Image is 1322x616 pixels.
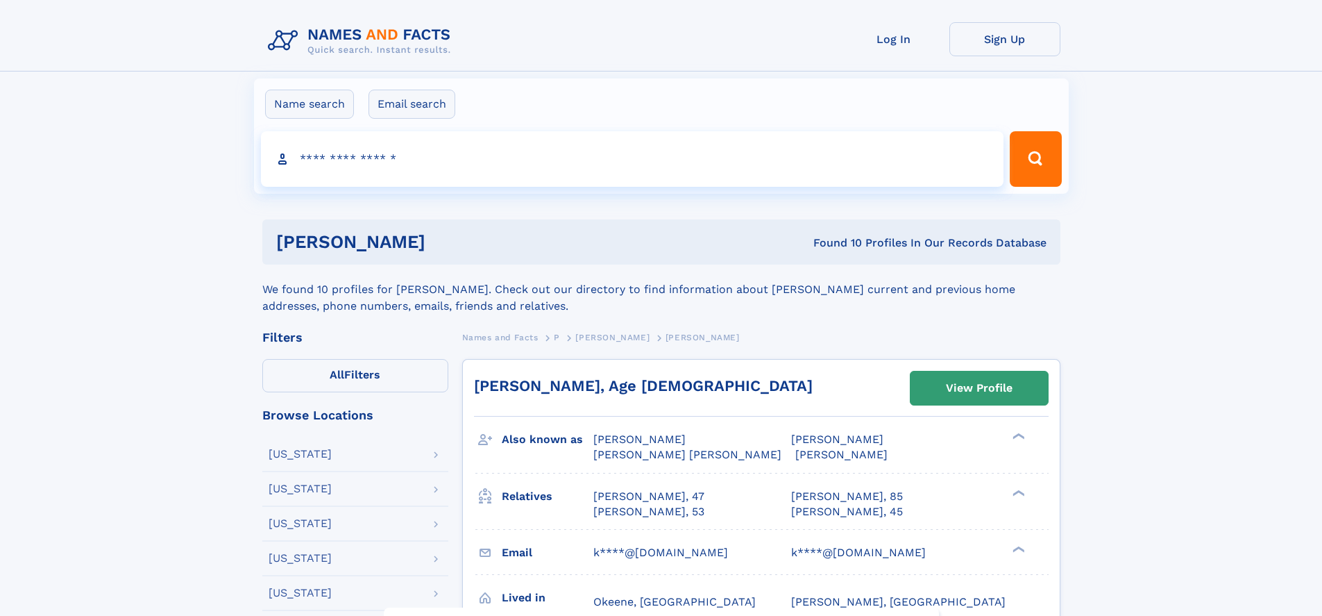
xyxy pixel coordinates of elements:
span: [PERSON_NAME] [593,433,686,446]
a: View Profile [910,372,1048,405]
a: Names and Facts [462,328,539,346]
label: Name search [265,90,354,119]
div: Filters [262,331,448,344]
a: P [554,328,560,346]
h3: Email [502,541,593,565]
span: [PERSON_NAME] [666,333,740,342]
div: View Profile [946,372,1012,404]
span: [PERSON_NAME] [791,433,883,446]
div: [US_STATE] [269,588,332,599]
h1: [PERSON_NAME] [276,233,620,251]
label: Email search [368,90,455,119]
a: [PERSON_NAME], Age [DEMOGRAPHIC_DATA] [474,377,813,394]
img: Logo Names and Facts [262,22,462,60]
span: [PERSON_NAME] [575,333,650,342]
div: We found 10 profiles for [PERSON_NAME]. Check out our directory to find information about [PERSON... [262,265,1060,315]
div: ❯ [1009,432,1026,441]
span: [PERSON_NAME], [GEOGRAPHIC_DATA] [791,595,1006,608]
a: Sign Up [949,22,1060,56]
span: [PERSON_NAME] [PERSON_NAME] [593,448,781,461]
span: P [554,333,560,342]
h3: Also known as [502,428,593,451]
input: search input [261,131,1004,187]
a: [PERSON_NAME], 45 [791,504,903,519]
span: [PERSON_NAME] [795,448,888,461]
div: ❯ [1009,544,1026,553]
h3: Lived in [502,586,593,610]
div: [US_STATE] [269,518,332,529]
div: ❯ [1009,488,1026,497]
h3: Relatives [502,485,593,508]
span: Okeene, [GEOGRAPHIC_DATA] [593,595,756,608]
div: [US_STATE] [269,483,332,494]
div: Found 10 Profiles In Our Records Database [619,235,1046,251]
a: [PERSON_NAME], 53 [593,504,704,519]
a: [PERSON_NAME], 85 [791,489,903,504]
div: [US_STATE] [269,449,332,460]
a: [PERSON_NAME] [575,328,650,346]
div: [US_STATE] [269,553,332,564]
div: Browse Locations [262,409,448,422]
a: Log In [838,22,949,56]
button: Search Button [1010,131,1061,187]
span: All [330,368,344,381]
a: [PERSON_NAME], 47 [593,489,704,504]
label: Filters [262,359,448,392]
